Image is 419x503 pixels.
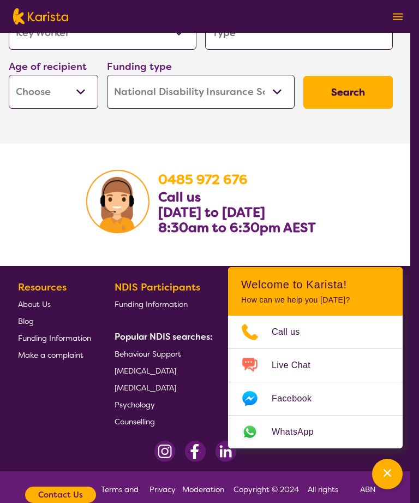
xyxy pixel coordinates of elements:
a: Behaviour Support [115,345,208,362]
b: 8:30am to 6:30pm AEST [158,219,316,236]
span: Make a complaint [18,350,83,360]
div: Channel Menu [228,267,403,448]
span: Funding Information [115,299,188,309]
a: Blog [18,312,91,329]
img: Facebook [184,441,206,462]
a: Psychology [115,396,208,413]
img: LinkedIn [215,441,236,462]
a: About Us [18,295,91,312]
a: Counselling [115,413,208,430]
a: [MEDICAL_DATA] [115,362,208,379]
a: [MEDICAL_DATA] [115,379,208,396]
span: Facebook [272,390,325,407]
label: Age of recipient [9,60,87,73]
button: Search [303,76,393,109]
button: Channel Menu [372,459,403,489]
img: Karista logo [13,8,68,25]
h2: Welcome to Karista! [241,278,390,291]
span: WhatsApp [272,424,327,440]
span: Live Chat [272,357,324,374]
span: Counselling [115,417,155,427]
img: Instagram [154,441,176,462]
a: Funding Information [18,329,91,346]
ul: Choose channel [228,316,403,448]
p: How can we help you [DATE]? [241,295,390,305]
span: Behaviour Support [115,349,181,359]
a: Funding Information [115,295,208,312]
span: Call us [272,324,313,340]
span: About Us [18,299,51,309]
b: Popular NDIS searches: [115,331,213,342]
span: Blog [18,316,34,326]
b: Call us [158,188,201,206]
a: Make a complaint [18,346,91,363]
b: Resources [18,281,67,294]
label: Funding type [107,60,172,73]
span: [MEDICAL_DATA] [115,383,176,393]
b: Contact Us [38,487,83,503]
img: Karista Client Service [86,170,149,233]
span: Psychology [115,400,155,410]
img: menu [393,13,403,20]
b: NDIS Participants [115,281,200,294]
a: Web link opens in a new tab. [228,416,403,448]
span: Funding Information [18,333,91,343]
b: [DATE] to [DATE] [158,204,265,221]
span: [MEDICAL_DATA] [115,366,176,376]
a: 0485 972 676 [158,171,248,188]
